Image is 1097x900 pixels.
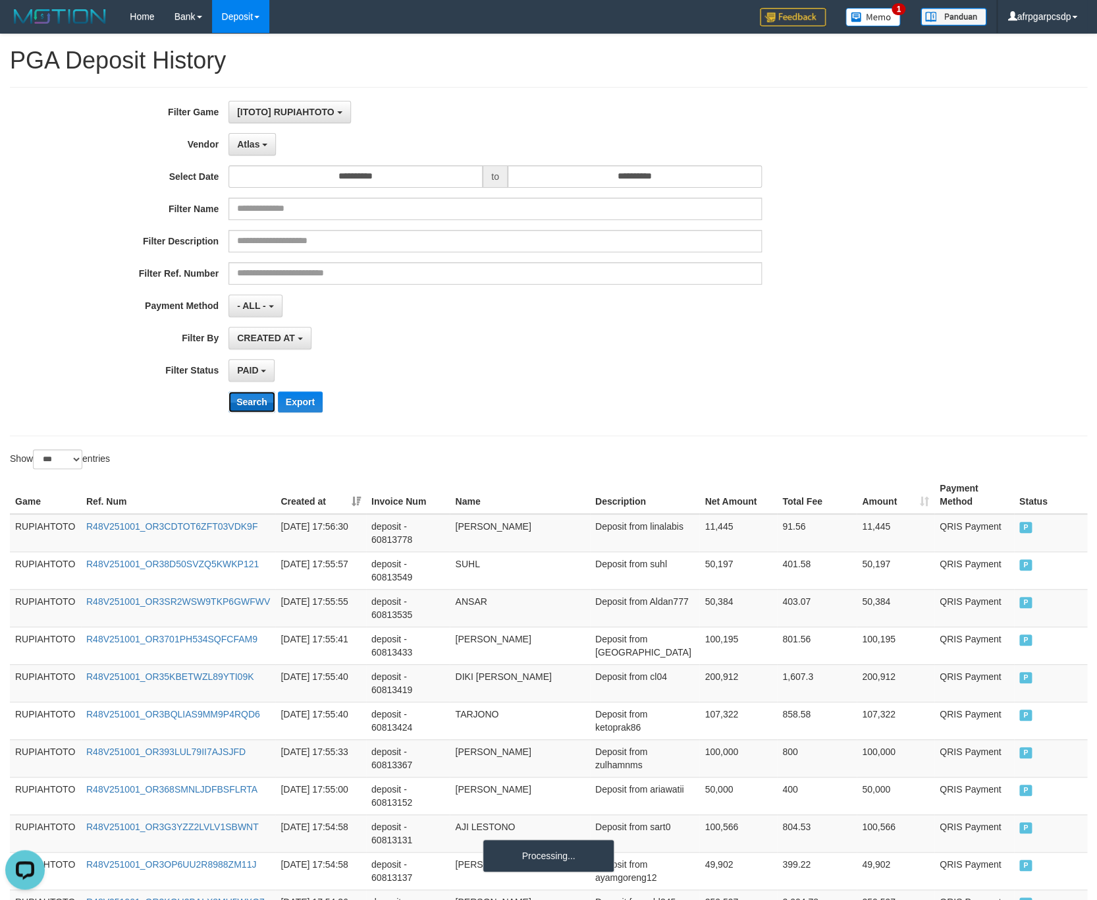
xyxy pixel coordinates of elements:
th: Name [450,476,589,514]
td: 100,566 [699,814,777,852]
td: 91.56 [777,514,857,552]
td: 200,912 [699,664,777,702]
td: [DATE] 17:55:33 [275,739,366,777]
th: Payment Method [934,476,1014,514]
td: [PERSON_NAME] [450,777,589,814]
td: deposit - 60813137 [366,852,450,889]
td: 50,000 [857,777,934,814]
td: Deposit from Aldan777 [590,589,700,627]
td: 49,902 [699,852,777,889]
td: 11,445 [857,514,934,552]
td: RUPIAHTOTO [10,777,81,814]
td: deposit - 60813367 [366,739,450,777]
a: R48V251001_OR35KBETWZL89YTI09K [86,671,254,682]
td: 50,384 [699,589,777,627]
img: MOTION_logo.png [10,7,110,26]
span: PAID [1019,634,1032,646]
img: panduan.png [921,8,986,26]
th: Status [1014,476,1087,514]
span: PAID [1019,710,1032,721]
td: 100,566 [857,814,934,852]
span: [ITOTO] RUPIAHTOTO [237,107,334,117]
th: Game [10,476,81,514]
th: Amount: activate to sort column ascending [857,476,934,514]
td: QRIS Payment [934,627,1014,664]
td: deposit - 60813549 [366,551,450,589]
th: Description [590,476,700,514]
td: RUPIAHTOTO [10,739,81,777]
td: QRIS Payment [934,739,1014,777]
select: Showentries [33,449,82,469]
img: Button%20Memo.svg [845,8,901,26]
a: R48V251001_OR3OP6UU2R8988ZM11J [86,859,256,870]
th: Total Fee [777,476,857,514]
td: [PERSON_NAME] [450,627,589,664]
span: PAID [1019,785,1032,796]
td: [DATE] 17:55:55 [275,589,366,627]
button: Search [228,391,275,412]
td: RUPIAHTOTO [10,664,81,702]
td: DIKI [PERSON_NAME] [450,664,589,702]
td: [PERSON_NAME] [450,514,589,552]
td: Deposit from ariawatii [590,777,700,814]
td: 801.56 [777,627,857,664]
a: R48V251001_OR393LUL79II7AJSJFD [86,746,246,757]
td: [DATE] 17:55:41 [275,627,366,664]
span: 1 [892,3,905,15]
button: [ITOTO] RUPIAHTOTO [228,101,350,123]
td: [DATE] 17:54:58 [275,814,366,852]
td: 100,000 [699,739,777,777]
td: Deposit from linalabis [590,514,700,552]
a: R48V251001_OR3SR2WSW9TKP6GWFWV [86,596,270,607]
td: 1,607.3 [777,664,857,702]
td: 50,384 [857,589,934,627]
button: Export [278,391,323,412]
td: deposit - 60813419 [366,664,450,702]
td: 400 [777,777,857,814]
th: Invoice Num [366,476,450,514]
span: - ALL - [237,300,266,311]
td: RUPIAHTOTO [10,702,81,739]
td: RUPIAHTOTO [10,551,81,589]
td: deposit - 60813778 [366,514,450,552]
span: PAID [1019,672,1032,683]
td: RUPIAHTOTO [10,627,81,664]
td: [PERSON_NAME] [450,739,589,777]
td: QRIS Payment [934,852,1014,889]
td: deposit - 60813433 [366,627,450,664]
td: 804.53 [777,814,857,852]
a: R48V251001_OR3701PH534SQFCFAM9 [86,634,257,644]
td: [DATE] 17:56:30 [275,514,366,552]
td: deposit - 60813131 [366,814,450,852]
td: QRIS Payment [934,777,1014,814]
span: PAID [1019,522,1032,533]
a: R48V251001_OR3BQLIAS9MM9P4RQD6 [86,709,260,719]
td: 50,000 [699,777,777,814]
td: 401.58 [777,551,857,589]
td: 107,322 [699,702,777,739]
div: Processing... [483,839,614,872]
td: QRIS Payment [934,514,1014,552]
span: PAID [1019,822,1032,833]
button: - ALL - [228,295,282,317]
td: 100,195 [699,627,777,664]
a: R48V251001_OR3CDTOT6ZFT03VDK9F [86,521,257,532]
span: to [483,165,508,188]
td: Deposit from ketoprak86 [590,702,700,739]
td: QRIS Payment [934,589,1014,627]
th: Ref. Num [81,476,275,514]
td: deposit - 60813424 [366,702,450,739]
td: 50,197 [699,551,777,589]
h1: PGA Deposit History [10,47,1087,74]
th: Net Amount [699,476,777,514]
td: 800 [777,739,857,777]
th: Created at: activate to sort column ascending [275,476,366,514]
span: PAID [1019,559,1032,571]
button: CREATED AT [228,327,311,349]
span: CREATED AT [237,333,295,343]
td: QRIS Payment [934,664,1014,702]
td: RUPIAHTOTO [10,589,81,627]
td: 100,000 [857,739,934,777]
td: TARJONO [450,702,589,739]
td: Deposit from suhl [590,551,700,589]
